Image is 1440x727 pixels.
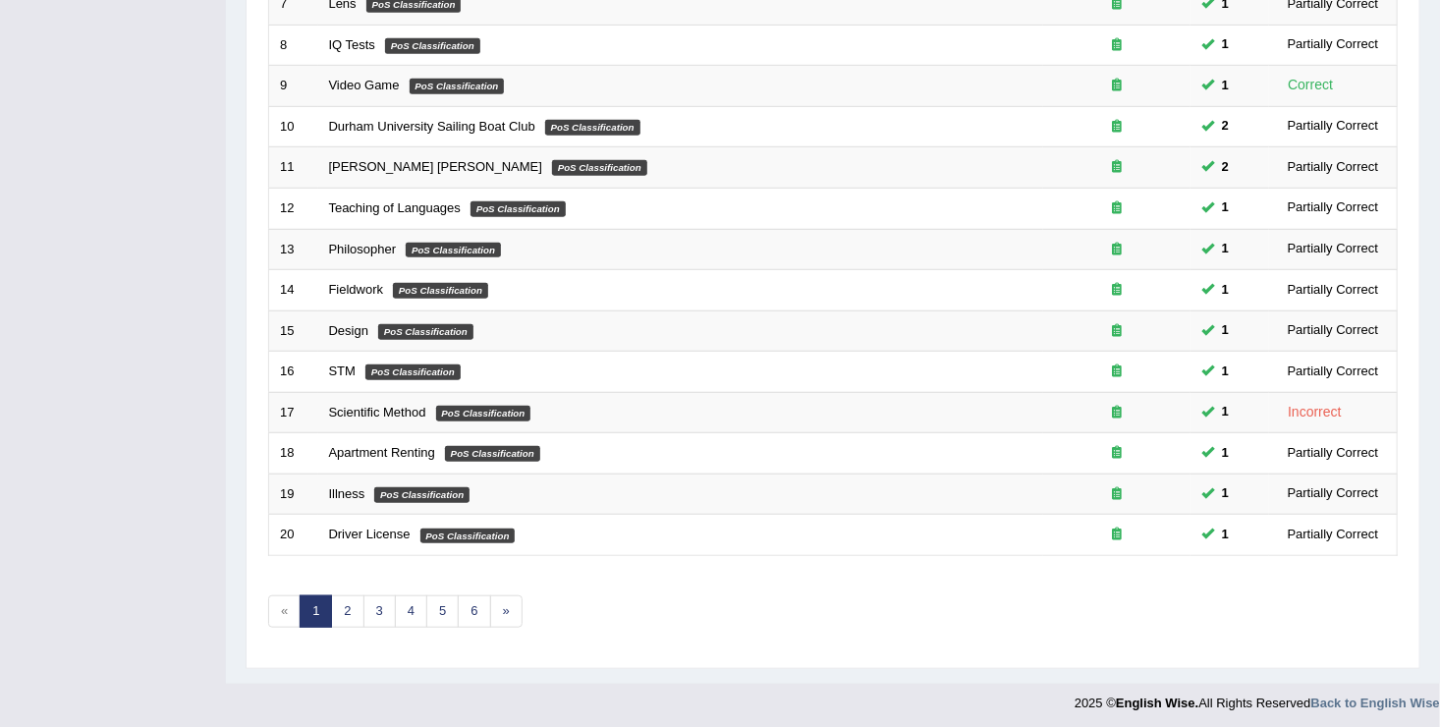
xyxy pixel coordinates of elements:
td: 20 [269,515,318,556]
span: « [268,595,301,628]
td: 15 [269,310,318,352]
div: Partially Correct [1280,280,1386,301]
div: Partially Correct [1280,157,1386,178]
td: 13 [269,229,318,270]
span: You can still take this question [1214,239,1237,259]
div: Exam occurring question [1054,241,1180,259]
span: You can still take this question [1214,362,1237,382]
a: 3 [363,595,396,628]
td: 18 [269,433,318,475]
em: PoS Classification [385,38,480,54]
td: 16 [269,352,318,393]
a: Back to English Wise [1311,696,1440,710]
div: Exam occurring question [1054,363,1180,381]
a: Illness [329,486,365,501]
em: PoS Classification [436,406,531,421]
a: Scientific Method [329,405,426,419]
strong: English Wise. [1116,696,1198,710]
span: You can still take this question [1214,280,1237,301]
td: 17 [269,392,318,433]
em: PoS Classification [406,243,501,258]
td: 10 [269,106,318,147]
a: [PERSON_NAME] [PERSON_NAME] [329,159,542,174]
a: Video Game [329,78,400,92]
a: Durham University Sailing Boat Club [329,119,535,134]
a: Teaching of Languages [329,200,461,215]
a: 2 [331,595,363,628]
a: Apartment Renting [329,445,435,460]
div: Correct [1280,74,1342,96]
div: Exam occurring question [1054,526,1180,544]
div: Partially Correct [1280,197,1386,218]
a: 4 [395,595,427,628]
span: You can still take this question [1214,157,1237,178]
a: » [490,595,523,628]
em: PoS Classification [393,283,488,299]
td: 11 [269,147,318,189]
span: You can still take this question [1214,525,1237,545]
a: 6 [458,595,490,628]
em: PoS Classification [420,529,516,544]
div: Exam occurring question [1054,158,1180,177]
div: Partially Correct [1280,239,1386,259]
a: IQ Tests [329,37,375,52]
td: 19 [269,474,318,515]
div: Exam occurring question [1054,444,1180,463]
div: Partially Correct [1280,116,1386,137]
td: 8 [269,25,318,66]
em: PoS Classification [374,487,470,503]
div: Partially Correct [1280,443,1386,464]
td: 9 [269,66,318,107]
span: You can still take this question [1214,34,1237,55]
em: PoS Classification [552,160,647,176]
div: Exam occurring question [1054,404,1180,422]
div: Partially Correct [1280,525,1386,545]
span: You can still take this question [1214,76,1237,96]
div: Exam occurring question [1054,77,1180,95]
div: Partially Correct [1280,34,1386,55]
a: Driver License [329,527,411,541]
div: Exam occurring question [1054,485,1180,504]
div: Exam occurring question [1054,199,1180,218]
a: 5 [426,595,459,628]
span: You can still take this question [1214,443,1237,464]
div: Partially Correct [1280,362,1386,382]
em: PoS Classification [445,446,540,462]
em: PoS Classification [378,324,473,340]
div: Partially Correct [1280,320,1386,341]
span: You can still take this question [1214,402,1237,422]
span: You can still take this question [1214,197,1237,218]
a: STM [329,363,356,378]
span: You can still take this question [1214,320,1237,341]
div: Exam occurring question [1054,281,1180,300]
a: Design [329,323,368,338]
em: PoS Classification [410,79,505,94]
em: PoS Classification [471,201,566,217]
span: You can still take this question [1214,116,1237,137]
a: Philosopher [329,242,397,256]
div: Exam occurring question [1054,36,1180,55]
a: 1 [300,595,332,628]
div: Exam occurring question [1054,322,1180,341]
a: Fieldwork [329,282,384,297]
div: Incorrect [1280,401,1350,423]
div: Exam occurring question [1054,118,1180,137]
td: 12 [269,188,318,229]
span: You can still take this question [1214,483,1237,504]
div: Partially Correct [1280,483,1386,504]
em: PoS Classification [365,364,461,380]
td: 14 [269,270,318,311]
em: PoS Classification [545,120,640,136]
div: 2025 © All Rights Reserved [1075,684,1440,712]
